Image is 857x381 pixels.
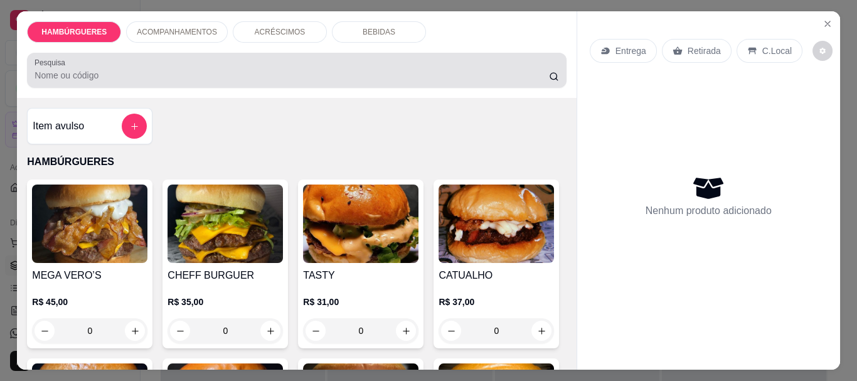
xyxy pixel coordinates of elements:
[32,185,147,263] img: product-image
[35,69,549,82] input: Pesquisa
[439,268,554,283] h4: CATUALHO
[122,114,147,139] button: add-separate-item
[137,27,217,37] p: ACOMPANHAMENTOS
[439,185,554,263] img: product-image
[439,296,554,308] p: R$ 37,00
[615,45,646,57] p: Entrega
[688,45,721,57] p: Retirada
[363,27,395,37] p: BEBIDAS
[27,154,566,169] p: HAMBÚRGUERES
[817,14,838,34] button: Close
[762,45,792,57] p: C.Local
[646,203,772,218] p: Nenhum produto adicionado
[35,57,70,68] label: Pesquisa
[303,268,418,283] h4: TASTY
[303,185,418,263] img: product-image
[32,268,147,283] h4: MEGA VERO’S
[33,119,84,134] h4: Item avulso
[255,27,306,37] p: ACRÉSCIMOS
[168,268,283,283] h4: CHEFF BURGUER
[168,296,283,308] p: R$ 35,00
[32,296,147,308] p: R$ 45,00
[303,296,418,308] p: R$ 31,00
[812,41,833,61] button: decrease-product-quantity
[41,27,107,37] p: HAMBÚRGUERES
[168,185,283,263] img: product-image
